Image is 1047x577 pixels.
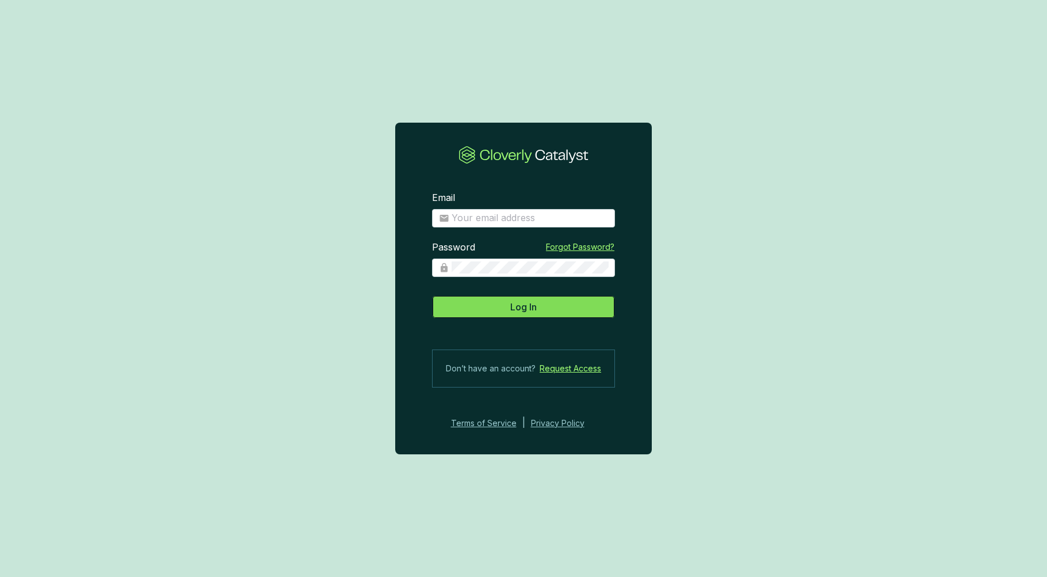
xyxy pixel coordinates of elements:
input: Password [452,261,609,274]
label: Email [432,192,455,204]
div: | [522,416,525,430]
input: Email [452,212,608,225]
a: Request Access [540,362,601,375]
span: Don’t have an account? [446,362,536,375]
a: Forgot Password? [546,241,614,253]
button: Log In [432,295,615,318]
a: Terms of Service [448,416,517,430]
span: Log In [510,300,537,314]
a: Privacy Policy [531,416,600,430]
label: Password [432,241,475,254]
